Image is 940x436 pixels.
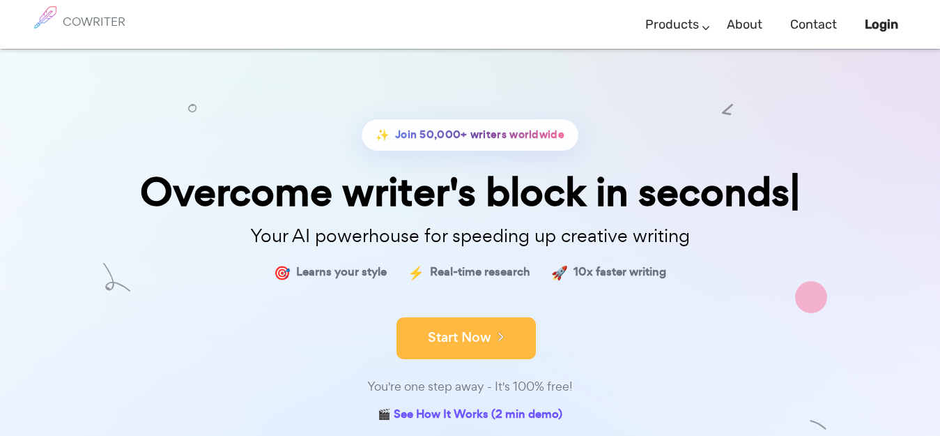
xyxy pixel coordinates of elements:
b: Login [865,17,898,32]
div: Overcome writer's block in seconds [122,172,819,212]
span: 🎯 [274,262,291,283]
span: 🚀 [551,262,568,283]
span: ✨ [376,125,390,145]
a: 🎬 See How It Works (2 min demo) [378,405,562,426]
div: You're one step away - It's 100% free! [122,377,819,397]
button: Start Now [396,317,536,359]
a: About [727,4,762,45]
a: Contact [790,4,837,45]
a: Login [865,4,898,45]
h6: COWRITER [63,15,125,28]
img: shape [810,416,827,434]
a: Products [645,4,699,45]
p: Your AI powerhouse for speeding up creative writing [122,221,819,251]
span: 10x faster writing [573,262,666,283]
span: ⚡ [408,262,424,283]
span: Join 50,000+ writers worldwide [395,125,564,145]
span: Learns your style [296,262,387,283]
span: Real-time research [430,262,530,283]
img: shape [103,263,130,292]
